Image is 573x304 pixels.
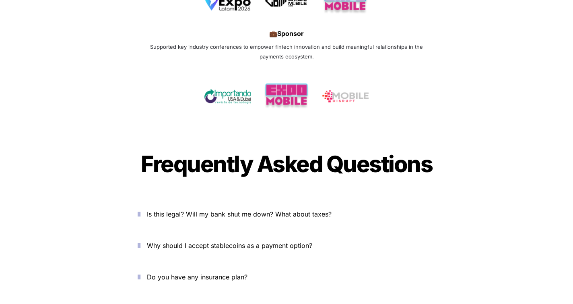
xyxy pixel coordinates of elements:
button: Do you have any insurance plan? [126,264,447,289]
span: Frequently Asked Questions [141,150,432,178]
span: Why should I accept stablecoins as a payment option? [147,242,312,250]
span: 💼 [269,29,277,37]
span: Is this legal? Will my bank shut me down? What about taxes? [147,210,332,218]
span: Do you have any insurance plan? [147,273,247,281]
span: Supported key industry conferences to empower fintech innovation and build meaningful relationshi... [150,44,425,60]
button: Is this legal? Will my bank shut me down? What about taxes? [126,202,447,227]
button: Why should I accept stablecoins as a payment option? [126,233,447,258]
strong: Sponsor [277,29,304,37]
